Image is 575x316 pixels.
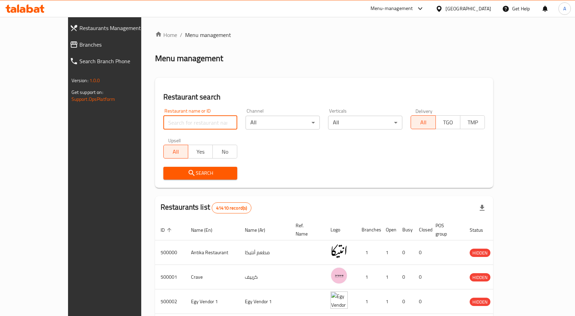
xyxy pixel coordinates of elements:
th: Busy [397,219,413,240]
th: Logo [325,219,356,240]
td: 1 [356,265,380,289]
a: Branches [64,36,164,53]
td: 500002 [155,289,185,314]
td: 500001 [155,265,185,289]
div: All [246,116,320,130]
span: Ref. Name [296,221,317,238]
td: 0 [397,289,413,314]
input: Search for restaurant name or ID.. [163,116,238,130]
td: 0 [397,240,413,265]
label: Delivery [415,108,433,113]
span: 41410 record(s) [212,205,251,211]
button: All [163,145,188,159]
li: / [180,31,182,39]
img: Crave [330,267,348,284]
td: 0 [413,265,430,289]
span: 1.0.0 [89,76,100,85]
button: TMP [460,115,485,129]
td: 1 [380,289,397,314]
td: 1 [380,240,397,265]
img: Antika Restaurant [330,242,348,260]
div: Menu-management [371,4,413,13]
nav: breadcrumb [155,31,493,39]
a: Support.OpsPlatform [71,95,115,104]
td: كرييف [239,265,290,289]
span: A [563,5,566,12]
td: Antika Restaurant [185,240,239,265]
td: 1 [356,240,380,265]
span: Name (En) [191,226,221,234]
td: 0 [397,265,413,289]
label: Upsell [168,138,181,143]
td: 500000 [155,240,185,265]
td: مطعم أنتيكا [239,240,290,265]
h2: Restaurant search [163,92,485,102]
td: 1 [380,265,397,289]
span: Search [169,169,232,178]
span: HIDDEN [470,274,490,281]
img: Egy Vendor 1 [330,291,348,309]
div: Export file [474,200,490,216]
th: Closed [413,219,430,240]
span: All [166,147,185,157]
span: Version: [71,76,88,85]
span: HIDDEN [470,249,490,257]
div: Total records count [212,202,251,213]
h2: Menu management [155,53,223,64]
span: TGO [439,117,458,127]
span: All [414,117,433,127]
td: Egy Vendor 1 [185,289,239,314]
td: 0 [413,240,430,265]
button: Search [163,167,238,180]
span: TMP [463,117,482,127]
span: No [215,147,234,157]
td: 1 [356,289,380,314]
span: Get support on: [71,88,103,97]
th: Branches [356,219,380,240]
span: Status [470,226,492,234]
td: Egy Vendor 1 [239,289,290,314]
div: All [328,116,402,130]
span: Restaurants Management [79,24,159,32]
td: Crave [185,265,239,289]
span: Name (Ar) [245,226,274,234]
span: Branches [79,40,159,49]
span: Yes [191,147,210,157]
a: Restaurants Management [64,20,164,36]
td: 0 [413,289,430,314]
span: Menu management [185,31,231,39]
a: Home [155,31,177,39]
button: All [411,115,435,129]
button: TGO [435,115,460,129]
button: No [212,145,237,159]
span: POS group [435,221,456,238]
span: HIDDEN [470,298,490,306]
h2: Restaurants list [161,202,252,213]
th: Open [380,219,397,240]
span: ID [161,226,174,234]
button: Yes [188,145,213,159]
span: Search Branch Phone [79,57,159,65]
a: Search Branch Phone [64,53,164,69]
div: [GEOGRAPHIC_DATA] [445,5,491,12]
